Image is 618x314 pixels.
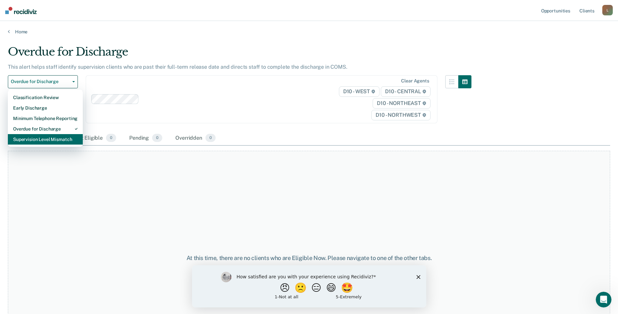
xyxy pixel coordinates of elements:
[13,92,78,103] div: Classification Review
[596,292,611,307] iframe: Intercom live chat
[13,103,78,113] div: Early Discharge
[205,134,216,142] span: 0
[401,78,429,84] div: Clear agents
[602,5,613,15] button: L
[8,64,347,70] p: This alert helps staff identify supervision clients who are past their full-term release date and...
[174,131,217,146] div: Overridden0
[371,110,430,120] span: D10 - NORTHWEST
[65,131,117,146] div: Almost Eligible0
[192,265,426,307] iframe: Survey by Kim from Recidiviz
[8,75,78,88] button: Overdue for Discharge
[11,79,70,84] span: Overdue for Discharge
[5,7,37,14] img: Recidiviz
[152,134,162,142] span: 0
[373,98,430,109] span: D10 - NORTHEAST
[13,113,78,124] div: Minimum Telephone Reporting
[8,29,610,35] a: Home
[381,86,431,97] span: D10 - CENTRAL
[106,134,116,142] span: 0
[339,86,380,97] span: D10 - WEST
[128,131,164,146] div: Pending0
[13,124,78,134] div: Overdue for Discharge
[159,254,460,262] div: At this time, there are no clients who are Eligible Now. Please navigate to one of the other tabs.
[8,45,471,64] div: Overdue for Discharge
[13,134,78,145] div: Supervision Level Mismatch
